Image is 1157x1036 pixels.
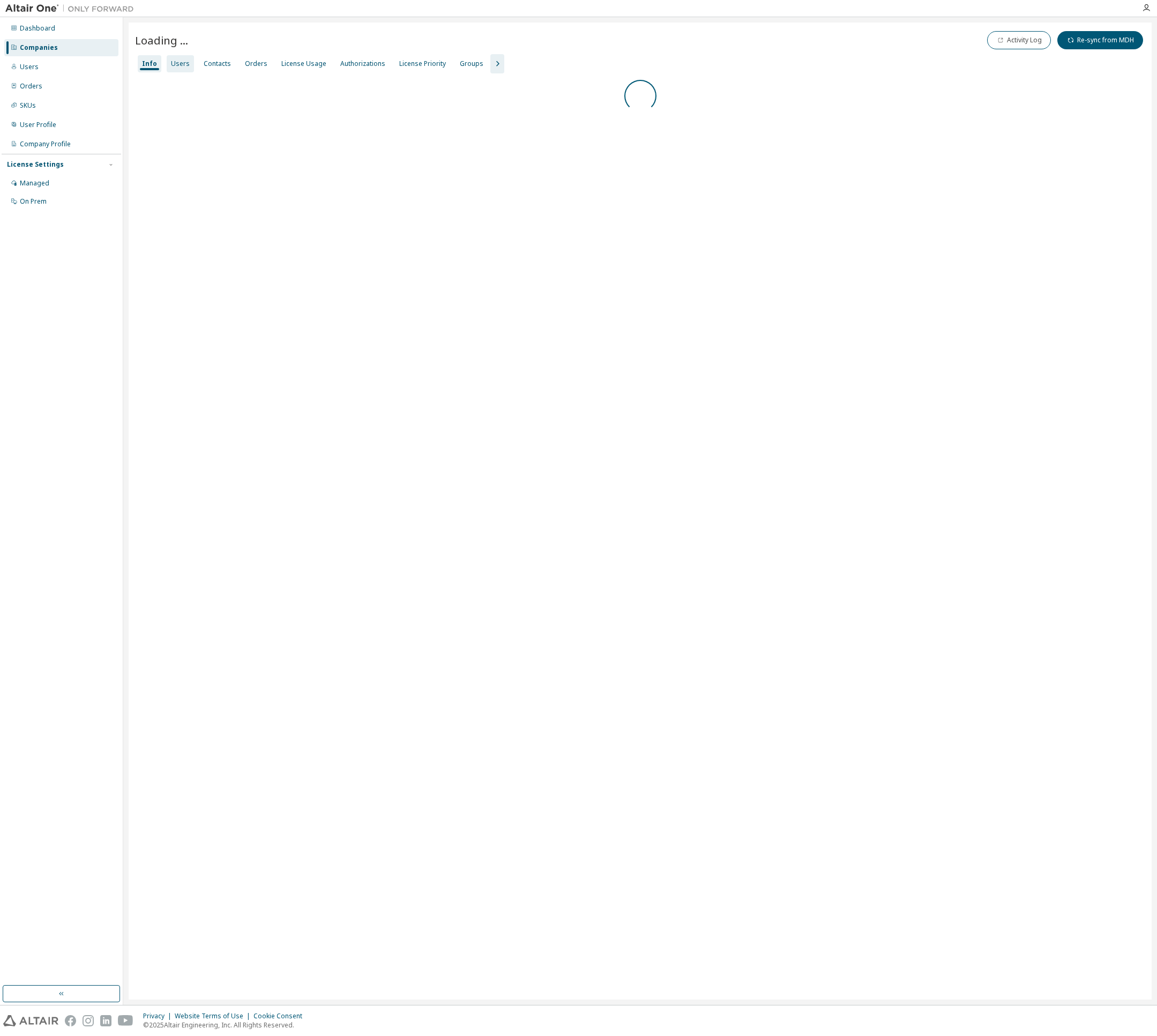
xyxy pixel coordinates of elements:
div: License Priority [399,59,446,68]
div: Dashboard [20,24,55,33]
div: Groups [460,59,483,68]
img: Altair One [5,3,139,14]
button: Activity Log [987,31,1051,49]
div: Authorizations [340,59,385,68]
div: Info [142,59,157,68]
div: Cookie Consent [253,1012,309,1020]
div: Users [171,59,190,68]
div: Company Profile [20,140,71,148]
div: License Usage [281,59,326,68]
div: Users [20,63,39,71]
button: Re-sync from MDH [1057,31,1143,49]
div: SKUs [20,101,36,110]
div: Companies [20,43,58,52]
div: Website Terms of Use [175,1012,253,1020]
img: youtube.svg [118,1015,133,1026]
div: License Settings [7,160,64,169]
div: Contacts [204,59,231,68]
img: linkedin.svg [100,1015,111,1026]
div: Orders [245,59,267,68]
div: On Prem [20,197,47,206]
img: facebook.svg [65,1015,76,1026]
span: Loading ... [135,33,188,48]
div: Orders [20,82,42,91]
div: Privacy [143,1012,175,1020]
div: Managed [20,179,49,188]
img: instagram.svg [83,1015,94,1026]
img: altair_logo.svg [3,1015,58,1026]
p: © 2025 Altair Engineering, Inc. All Rights Reserved. [143,1020,309,1030]
div: User Profile [20,121,56,129]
